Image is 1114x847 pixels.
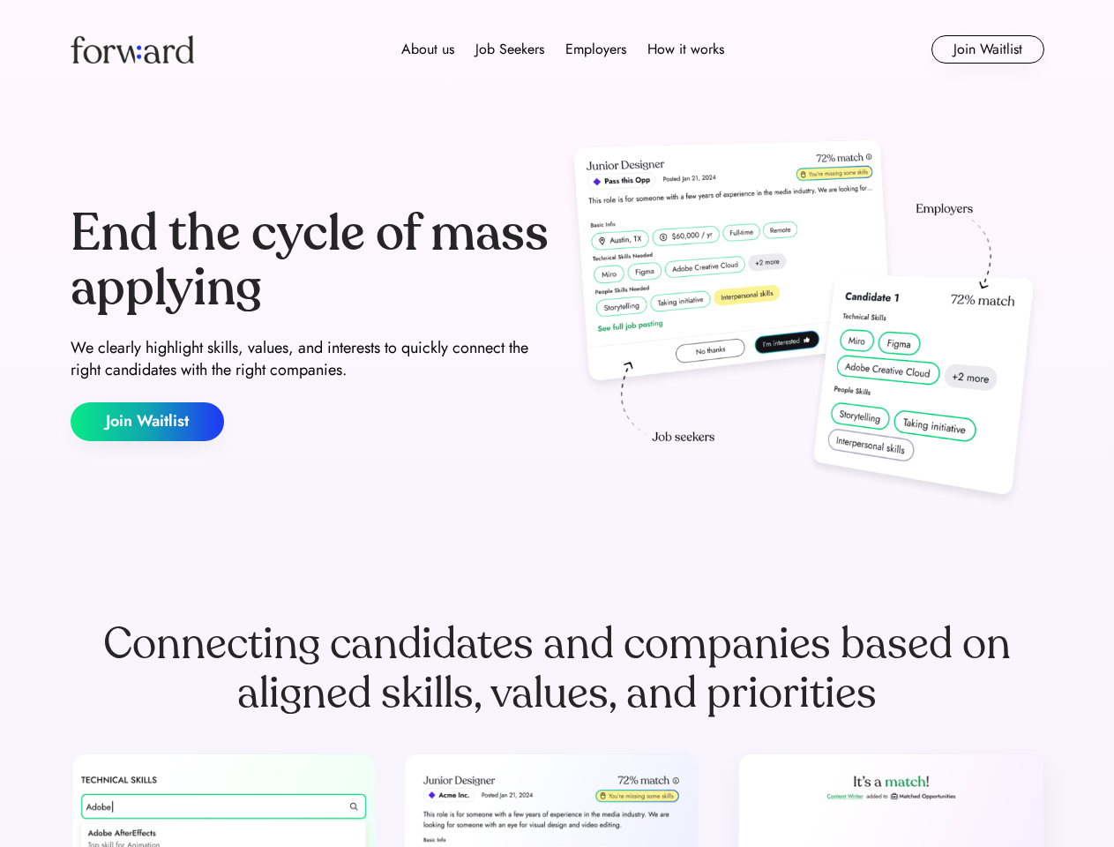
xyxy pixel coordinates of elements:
img: hero-image.png [564,134,1044,513]
div: About us [401,39,454,60]
div: Connecting candidates and companies based on aligned skills, values, and priorities [71,619,1044,718]
button: Join Waitlist [931,35,1044,64]
div: Job Seekers [475,39,544,60]
button: Join Waitlist [71,402,224,441]
div: How it works [647,39,724,60]
div: We clearly highlight skills, values, and interests to quickly connect the right candidates with t... [71,337,550,381]
img: Forward logo [71,35,194,64]
div: End the cycle of mass applying [71,206,550,315]
div: Employers [565,39,626,60]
